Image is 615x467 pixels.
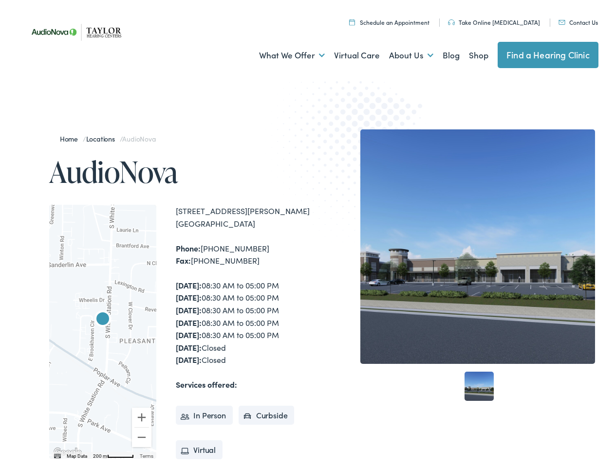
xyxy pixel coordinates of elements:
a: Find a Hearing Clinic [498,39,598,65]
span: 200 m [93,450,107,456]
div: [PHONE_NUMBER] [PHONE_NUMBER] [176,239,312,264]
strong: [DATE]: [176,339,202,350]
a: About Us [389,35,433,71]
a: Shop [469,35,488,71]
img: utility icon [349,16,355,22]
strong: Phone: [176,240,201,251]
button: Map Scale: 200 m per 51 pixels [90,449,137,456]
button: Zoom in [132,405,151,424]
a: Virtual Care [334,35,380,71]
strong: [DATE]: [176,314,202,325]
strong: Services offered: [176,376,237,387]
span: / / [60,131,156,141]
a: Schedule an Appointment [349,15,429,23]
div: AudioNova [91,305,114,329]
a: Locations [86,131,120,141]
button: Keyboard shortcuts [54,450,61,457]
div: 08:30 AM to 05:00 PM 08:30 AM to 05:00 PM 08:30 AM to 05:00 PM 08:30 AM to 05:00 PM 08:30 AM to 0... [176,276,312,363]
li: Virtual [176,437,223,457]
button: Map Data [67,450,87,457]
li: In Person [176,403,233,422]
img: utility icon [448,17,455,22]
div: [STREET_ADDRESS][PERSON_NAME] [GEOGRAPHIC_DATA] [176,202,312,227]
strong: Fax: [176,252,191,263]
strong: [DATE]: [176,326,202,337]
a: What We Offer [259,35,325,71]
h1: AudioNova [49,153,312,185]
span: AudioNova [122,131,155,141]
a: 1 [465,369,494,398]
a: Take Online [MEDICAL_DATA] [448,15,540,23]
strong: [DATE]: [176,289,202,300]
a: Open this area in Google Maps (opens a new window) [52,443,84,456]
a: Terms [140,450,153,456]
strong: [DATE]: [176,302,202,312]
a: Home [60,131,83,141]
li: Curbside [239,403,295,422]
a: Blog [443,35,460,71]
a: Contact Us [559,15,598,23]
img: Google [52,443,84,456]
strong: [DATE]: [176,351,202,362]
strong: [DATE]: [176,277,202,287]
img: utility icon [559,17,565,22]
button: Zoom out [132,425,151,444]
